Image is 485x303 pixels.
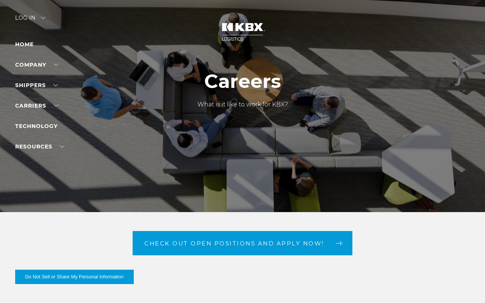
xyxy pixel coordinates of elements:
[447,267,485,303] iframe: Chat Widget
[197,70,288,92] h1: Careers
[15,82,58,89] a: SHIPPERS
[41,17,45,19] img: arrow
[144,241,324,246] span: Check out open positions and apply now!
[15,61,58,68] a: Company
[15,123,58,130] a: Technology
[15,143,64,150] a: RESOURCES
[214,15,271,48] img: kbx logo
[15,102,58,109] a: Carriers
[15,15,45,26] div: Log in
[197,100,288,109] p: What is it like to work for KBX?
[15,41,34,48] a: Home
[15,270,134,284] button: Do Not Sell or Share My Personal Information
[133,231,352,255] a: Check out open positions and apply now! arrow arrow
